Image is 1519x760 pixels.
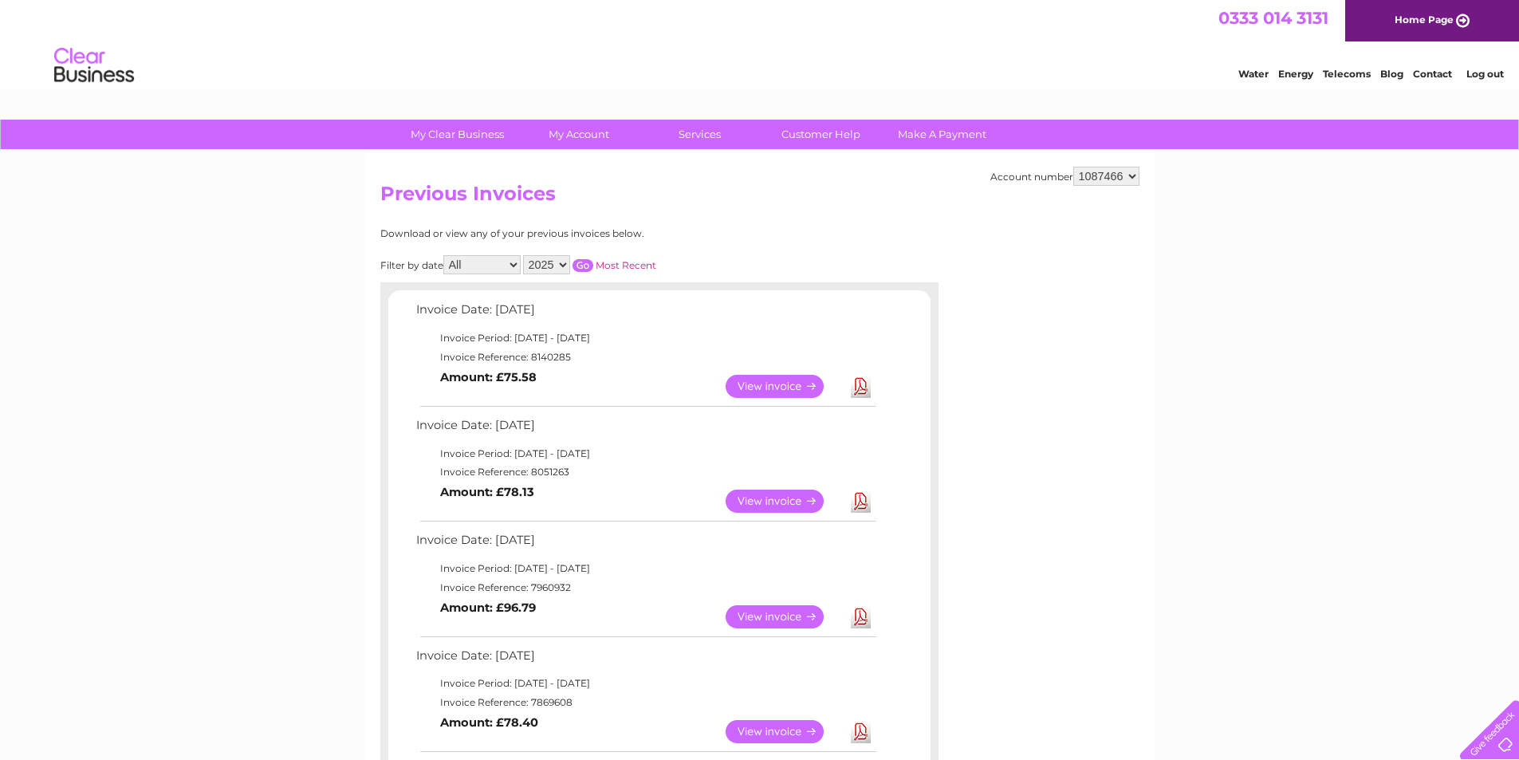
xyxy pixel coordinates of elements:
[53,41,135,90] img: logo.png
[412,299,879,329] td: Invoice Date: [DATE]
[851,375,871,398] a: Download
[412,348,879,367] td: Invoice Reference: 8140285
[380,228,799,239] div: Download or view any of your previous invoices below.
[726,720,843,743] a: View
[412,530,879,559] td: Invoice Date: [DATE]
[412,463,879,482] td: Invoice Reference: 8051263
[440,601,536,615] b: Amount: £96.79
[851,720,871,743] a: Download
[1218,8,1328,28] a: 0333 014 3131
[1380,68,1403,80] a: Blog
[1413,68,1452,80] a: Contact
[412,674,879,693] td: Invoice Period: [DATE] - [DATE]
[513,120,644,149] a: My Account
[412,444,879,463] td: Invoice Period: [DATE] - [DATE]
[412,693,879,712] td: Invoice Reference: 7869608
[380,183,1139,213] h2: Previous Invoices
[726,375,843,398] a: View
[596,259,656,271] a: Most Recent
[440,370,537,384] b: Amount: £75.58
[1466,68,1504,80] a: Log out
[392,120,523,149] a: My Clear Business
[876,120,1008,149] a: Make A Payment
[726,490,843,513] a: View
[412,329,879,348] td: Invoice Period: [DATE] - [DATE]
[440,485,534,499] b: Amount: £78.13
[634,120,765,149] a: Services
[412,415,879,444] td: Invoice Date: [DATE]
[990,167,1139,186] div: Account number
[412,645,879,675] td: Invoice Date: [DATE]
[851,605,871,628] a: Download
[1323,68,1371,80] a: Telecoms
[384,9,1137,77] div: Clear Business is a trading name of Verastar Limited (registered in [GEOGRAPHIC_DATA] No. 3667643...
[440,715,538,730] b: Amount: £78.40
[851,490,871,513] a: Download
[755,120,887,149] a: Customer Help
[412,578,879,597] td: Invoice Reference: 7960932
[1278,68,1313,80] a: Energy
[412,559,879,578] td: Invoice Period: [DATE] - [DATE]
[1238,68,1269,80] a: Water
[726,605,843,628] a: View
[380,255,799,274] div: Filter by date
